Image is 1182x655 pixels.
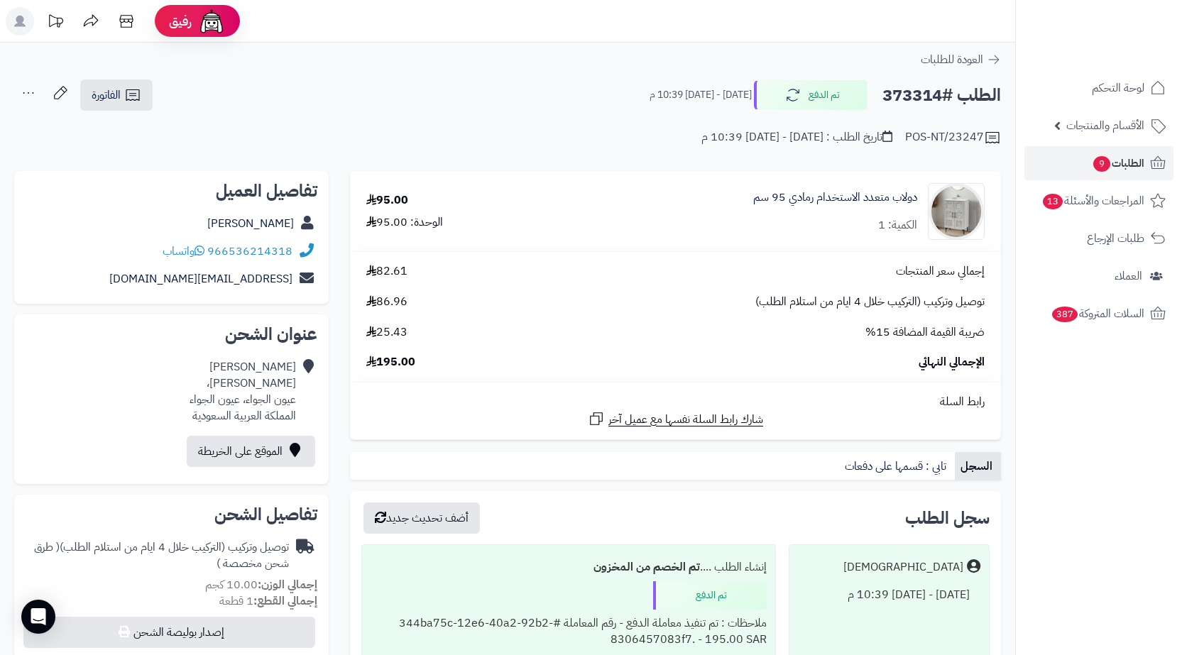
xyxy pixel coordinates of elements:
[1093,156,1110,172] span: 9
[197,7,226,35] img: ai-face.png
[1087,229,1144,248] span: طلبات الإرجاع
[109,270,292,287] a: [EMAIL_ADDRESS][DOMAIN_NAME]
[1115,266,1142,286] span: العملاء
[205,576,317,593] small: 10.00 كجم
[921,51,983,68] span: العودة للطلبات
[366,263,407,280] span: 82.61
[1024,221,1173,255] a: طلبات الإرجاع
[753,189,917,206] a: دولاب متعدد الاستخدام رمادي 95 سم
[258,576,317,593] strong: إجمالي الوزن:
[371,610,767,654] div: ملاحظات : تم تنفيذ معاملة الدفع - رقم المعاملة #344ba75c-12e6-40a2-92b2-8306457083f7. - 195.00 SAR
[1051,304,1144,324] span: السلات المتروكة
[163,243,204,260] a: واتساب
[653,581,767,610] div: تم الدفع
[92,87,121,104] span: الفاتورة
[356,394,995,410] div: رابط السلة
[253,593,317,610] strong: إجمالي القطع:
[21,600,55,634] div: Open Intercom Messenger
[865,324,985,341] span: ضريبة القيمة المضافة 15%
[1024,259,1173,293] a: العملاء
[1024,146,1173,180] a: الطلبات9
[26,506,317,523] h2: تفاصيل الشحن
[905,129,1001,146] div: POS-NT/23247
[593,558,700,576] b: تم الخصم من المخزون
[1024,297,1173,331] a: السلات المتروكة387
[929,183,984,240] img: 1751781100-220605010578-90x90.jpg
[588,410,763,428] a: شارك رابط السلة نفسها مع عميل آخر
[1085,36,1169,66] img: logo-2.png
[23,617,315,648] button: إصدار بوليصة الشحن
[1092,78,1144,98] span: لوحة التحكم
[878,217,917,233] div: الكمية: 1
[80,79,153,111] a: الفاتورة
[366,214,443,231] div: الوحدة: 95.00
[905,510,990,527] h3: سجل الطلب
[219,593,317,610] small: 1 قطعة
[1024,71,1173,105] a: لوحة التحكم
[38,7,73,39] a: تحديثات المنصة
[1024,184,1173,218] a: المراجعات والأسئلة13
[955,452,1001,480] a: السجل
[755,294,985,310] span: توصيل وتركيب (التركيب خلال 4 ايام من استلام الطلب)
[190,359,296,424] div: [PERSON_NAME] [PERSON_NAME]، عيون الجواء، عيون الجواء المملكة العربية السعودية
[366,324,407,341] span: 25.43
[754,80,868,110] button: تم الدفع
[169,13,192,30] span: رفيق
[1052,307,1078,322] span: 387
[882,81,1001,110] h2: الطلب #373314
[187,436,315,467] a: الموقع على الخريطة
[34,539,289,572] span: ( طرق شحن مخصصة )
[1066,116,1144,136] span: الأقسام والمنتجات
[843,559,963,576] div: [DEMOGRAPHIC_DATA]
[1041,191,1144,211] span: المراجعات والأسئلة
[363,502,480,534] button: أضف تحديث جديد
[1043,194,1063,209] span: 13
[919,354,985,370] span: الإجمالي النهائي
[26,182,317,199] h2: تفاصيل العميل
[650,88,752,102] small: [DATE] - [DATE] 10:39 م
[839,452,955,480] a: تابي : قسمها على دفعات
[366,354,415,370] span: 195.00
[1092,153,1144,173] span: الطلبات
[371,554,767,581] div: إنشاء الطلب ....
[366,294,407,310] span: 86.96
[608,412,763,428] span: شارك رابط السلة نفسها مع عميل آخر
[207,243,292,260] a: 966536214318
[207,215,294,232] a: [PERSON_NAME]
[26,539,289,572] div: توصيل وتركيب (التركيب خلال 4 ايام من استلام الطلب)
[798,581,980,609] div: [DATE] - [DATE] 10:39 م
[701,129,892,145] div: تاريخ الطلب : [DATE] - [DATE] 10:39 م
[26,326,317,343] h2: عنوان الشحن
[896,263,985,280] span: إجمالي سعر المنتجات
[366,192,408,209] div: 95.00
[921,51,1001,68] a: العودة للطلبات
